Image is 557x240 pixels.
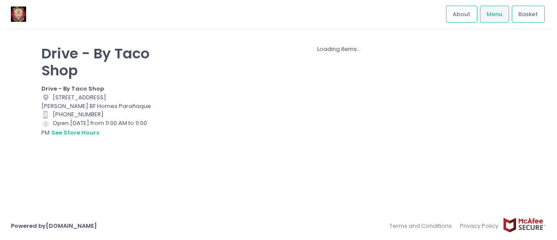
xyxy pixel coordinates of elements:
[41,85,104,93] b: Drive - By Taco Shop
[453,10,470,19] span: About
[41,119,152,137] div: Open [DATE] from 11:00 AM to 11:00 PM
[11,222,97,230] a: Powered by[DOMAIN_NAME]
[41,93,152,111] div: [STREET_ADDRESS][PERSON_NAME] BF Homes Parañaque
[518,10,538,19] span: Basket
[487,10,502,19] span: Menu
[456,217,503,234] a: Privacy Policy
[446,6,477,22] a: About
[503,217,546,233] img: mcafee-secure
[163,45,516,54] div: Loading items...
[480,6,509,22] a: Menu
[11,7,26,22] img: logo
[51,128,100,138] button: see store hours
[41,110,152,119] div: [PHONE_NUMBER]
[389,217,456,234] a: Terms and Conditions
[41,45,152,79] p: Drive - By Taco Shop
